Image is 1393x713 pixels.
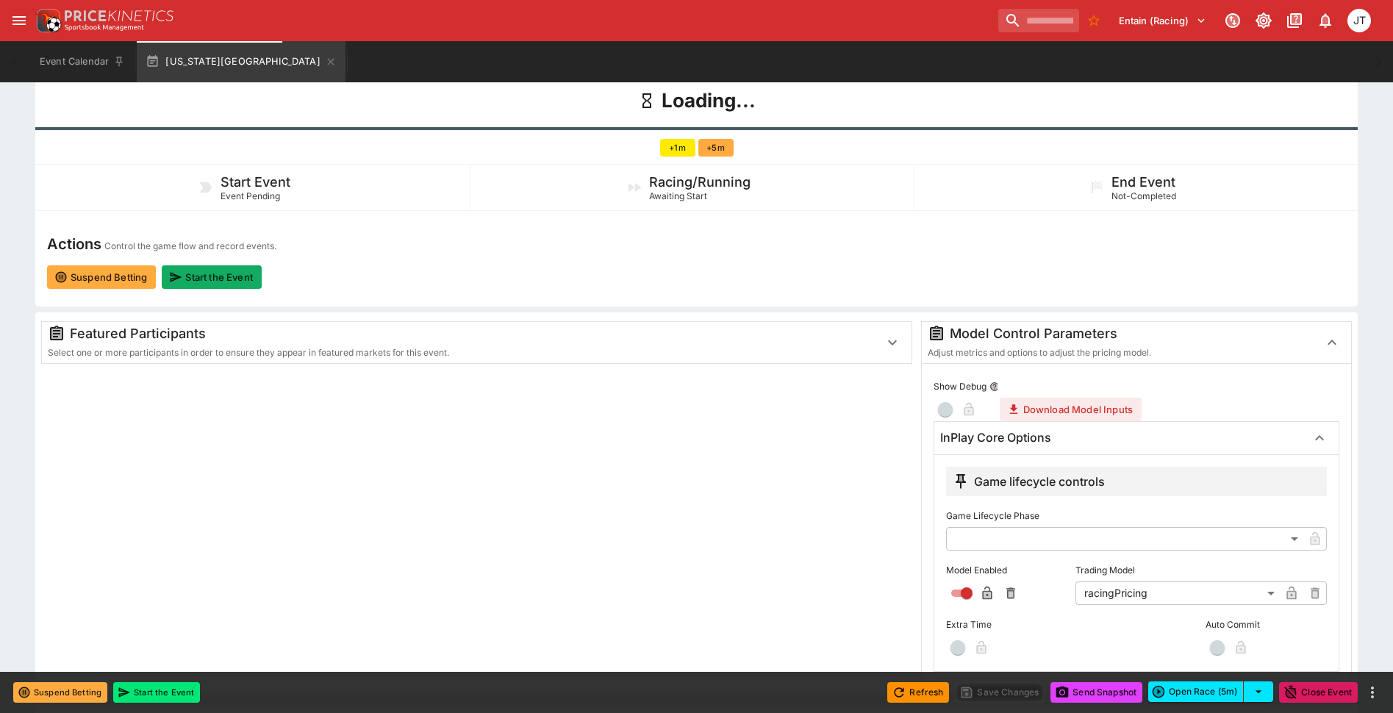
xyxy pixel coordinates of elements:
h5: Racing/Running [649,173,751,190]
div: Josh Tanner [1347,9,1371,32]
button: Start the Event [113,682,200,703]
h5: End Event [1111,173,1175,190]
input: search [998,9,1079,32]
span: Awaiting Start [649,190,707,201]
button: Event Calendar [31,41,134,82]
button: Open Race (5m) [1148,681,1244,702]
h5: Start Event [221,173,290,190]
button: Josh Tanner [1343,4,1375,37]
span: Adjust metrics and options to adjust the pricing model. [928,347,1151,358]
button: more [1364,684,1381,701]
p: Control the game flow and record events. [104,239,276,254]
button: Connected to PK [1220,7,1246,34]
label: Trading Model [1075,559,1327,581]
img: Sportsbook Management [65,24,144,31]
img: PriceKinetics [65,10,173,21]
span: Not-Completed [1111,190,1176,201]
label: Auto Commit [1206,614,1327,636]
button: Start the Event [162,265,261,289]
button: open drawer [6,7,32,34]
img: PriceKinetics Logo [32,6,62,35]
button: Refresh [887,682,949,703]
button: [US_STATE][GEOGRAPHIC_DATA] [137,41,345,82]
button: +5m [698,139,734,157]
button: Close Event [1279,682,1358,703]
label: Extra Time [946,614,1067,636]
div: Featured Participants [48,325,867,343]
span: Select one or more participants in order to ensure they appear in featured markets for this event. [48,347,449,358]
button: select merge strategy [1244,681,1273,702]
h6: InPlay Core Options [940,430,1051,445]
div: Model Control Parameters [928,325,1307,343]
label: Game Lifecycle Phase [946,505,1327,527]
button: Suspend Betting [13,682,107,703]
button: Documentation [1281,7,1308,34]
button: No Bookmarks [1082,9,1106,32]
button: Send Snapshot [1050,682,1142,703]
div: split button [1148,681,1273,702]
div: racingPricing [1075,581,1280,605]
button: Select Tenant [1110,9,1215,32]
button: Toggle light/dark mode [1250,7,1277,34]
button: Suspend Betting [47,265,156,289]
label: Model Enabled [946,559,1067,581]
button: Download Model Inputs [1000,398,1142,421]
button: Show Debug [989,381,1000,392]
button: +1m [660,139,695,157]
h4: Actions [47,234,101,254]
p: Show Debug [934,380,986,393]
div: Game lifecycle controls [952,473,1105,490]
button: Notifications [1312,7,1339,34]
span: Event Pending [221,190,280,201]
h1: Loading... [662,88,756,113]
